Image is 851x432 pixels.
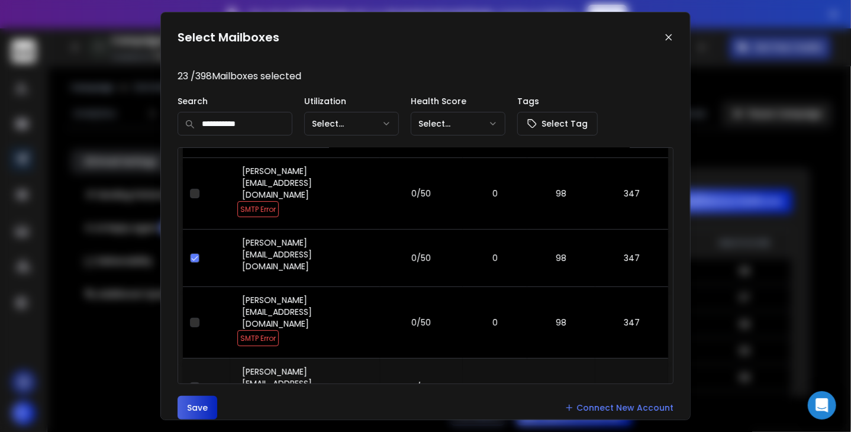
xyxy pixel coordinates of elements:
[527,229,595,286] td: 98
[527,358,595,415] td: 99
[517,112,598,136] button: Select Tag
[178,95,292,107] p: Search
[595,229,668,286] td: 347
[178,69,673,83] p: 23 / 398 Mailboxes selected
[33,19,58,28] div: v 4.0.25
[380,157,463,229] td: 0/50
[178,396,217,420] button: Save
[470,252,520,264] p: 0
[595,286,668,358] td: 347
[565,402,673,414] a: Connect New Account
[304,112,399,136] button: Select...
[19,19,28,28] img: logo_orange.svg
[242,237,373,272] p: [PERSON_NAME][EMAIL_ADDRESS][DOMAIN_NAME]
[31,31,84,40] div: Domain: [URL]
[527,157,595,229] td: 98
[808,391,836,420] div: Open Intercom Messenger
[178,29,279,46] h1: Select Mailboxes
[595,358,668,415] td: 346
[380,286,463,358] td: 0/50
[470,188,520,199] p: 0
[470,317,520,328] p: 0
[595,157,668,229] td: 347
[411,95,505,107] p: Health Score
[380,358,463,415] td: 0/50
[411,112,505,136] button: Select...
[19,31,28,40] img: website_grey.svg
[470,381,520,393] p: 0
[32,69,41,78] img: tab_domain_overview_orange.svg
[118,69,127,78] img: tab_keywords_by_traffic_grey.svg
[304,95,399,107] p: Utilization
[527,286,595,358] td: 98
[131,70,199,78] div: Keywords by Traffic
[242,165,373,201] p: [PERSON_NAME][EMAIL_ADDRESS][DOMAIN_NAME]
[517,95,598,107] p: Tags
[237,201,279,217] span: SMTP Error
[242,366,373,401] p: [PERSON_NAME][EMAIL_ADDRESS][DOMAIN_NAME]
[237,330,279,346] span: SMTP Error
[380,229,463,286] td: 0/50
[242,294,373,330] p: [PERSON_NAME][EMAIL_ADDRESS][DOMAIN_NAME]
[45,70,106,78] div: Domain Overview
